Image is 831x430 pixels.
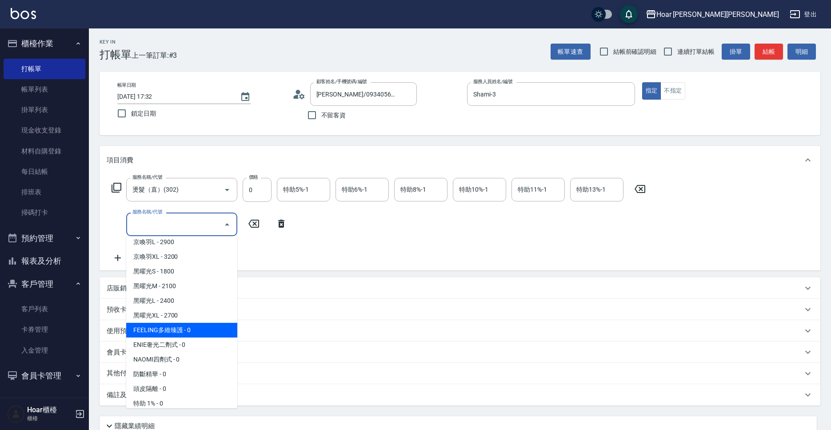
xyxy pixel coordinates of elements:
[126,235,237,249] span: 京喚羽L - 2900
[107,348,140,357] p: 會員卡銷售
[126,249,237,264] span: 京喚羽XL - 3200
[27,406,72,414] h5: Hoar櫃檯
[722,44,750,60] button: 掛單
[107,326,140,336] p: 使用預收卡
[100,277,820,299] div: 店販銷售
[4,100,85,120] a: 掛單列表
[126,279,237,293] span: 黑曜光M - 2100
[100,320,820,342] div: 使用預收卡
[4,59,85,79] a: 打帳單
[132,174,162,181] label: 服務名稱/代號
[220,217,234,232] button: Close
[100,384,820,406] div: 備註及來源
[107,369,188,378] p: 其他付款方式
[4,161,85,182] a: 每日結帳
[321,111,346,120] span: 不留客資
[100,146,820,174] div: 項目消費
[235,86,256,108] button: Choose date, selected date is 2025-10-10
[4,79,85,100] a: 帳單列表
[117,82,136,88] label: 帳單日期
[4,340,85,361] a: 入金管理
[613,47,657,56] span: 結帳前確認明細
[100,48,132,61] h3: 打帳單
[11,8,36,19] img: Logo
[126,382,237,396] span: 頭皮隔離 - 0
[100,363,820,384] div: 其他付款方式入金可用餘額: 0
[126,264,237,279] span: 黑曜光S - 1800
[126,293,237,308] span: 黑曜光L - 2400
[132,50,177,61] span: 上一筆訂單:#3
[126,396,237,411] span: 特助 1% - 0
[4,227,85,250] button: 預約管理
[107,284,133,293] p: 店販銷售
[107,156,133,165] p: 項目消費
[131,109,156,118] span: 鎖定日期
[4,273,85,296] button: 客戶管理
[677,47,715,56] span: 連續打單結帳
[220,183,234,197] button: Open
[551,44,591,60] button: 帳單速查
[100,299,820,320] div: 預收卡販賣
[4,141,85,161] a: 材料自購登錄
[132,209,162,215] label: 服務名稱/代號
[4,120,85,141] a: 現金收支登錄
[787,44,816,60] button: 明細
[117,89,231,104] input: YYYY/MM/DD hh:mm
[4,249,85,273] button: 報表及分析
[642,82,661,100] button: 指定
[27,414,72,422] p: 櫃檯
[126,308,237,323] span: 黑曜光XL - 2700
[107,390,140,400] p: 備註及來源
[4,364,85,387] button: 會員卡管理
[107,305,140,314] p: 預收卡販賣
[316,78,367,85] label: 顧客姓名/手機號碼/編號
[4,202,85,223] a: 掃碼打卡
[786,6,820,23] button: 登出
[249,174,258,181] label: 價格
[100,39,132,45] h2: Key In
[642,5,783,24] button: Hoar [PERSON_NAME][PERSON_NAME]
[660,82,685,100] button: 不指定
[126,338,237,352] span: ENIE奢光二劑式 - 0
[100,342,820,363] div: 會員卡銷售
[4,32,85,55] button: 櫃檯作業
[656,9,779,20] div: Hoar [PERSON_NAME][PERSON_NAME]
[7,405,25,423] img: Person
[4,299,85,319] a: 客戶列表
[620,5,638,23] button: save
[4,182,85,202] a: 排班表
[126,367,237,382] span: 防斷精華 - 0
[126,352,237,367] span: NAOMI四劑式 - 0
[126,323,237,338] span: FEELING多維臻護 - 0
[473,78,512,85] label: 服務人員姓名/編號
[4,319,85,340] a: 卡券管理
[755,44,783,60] button: 結帳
